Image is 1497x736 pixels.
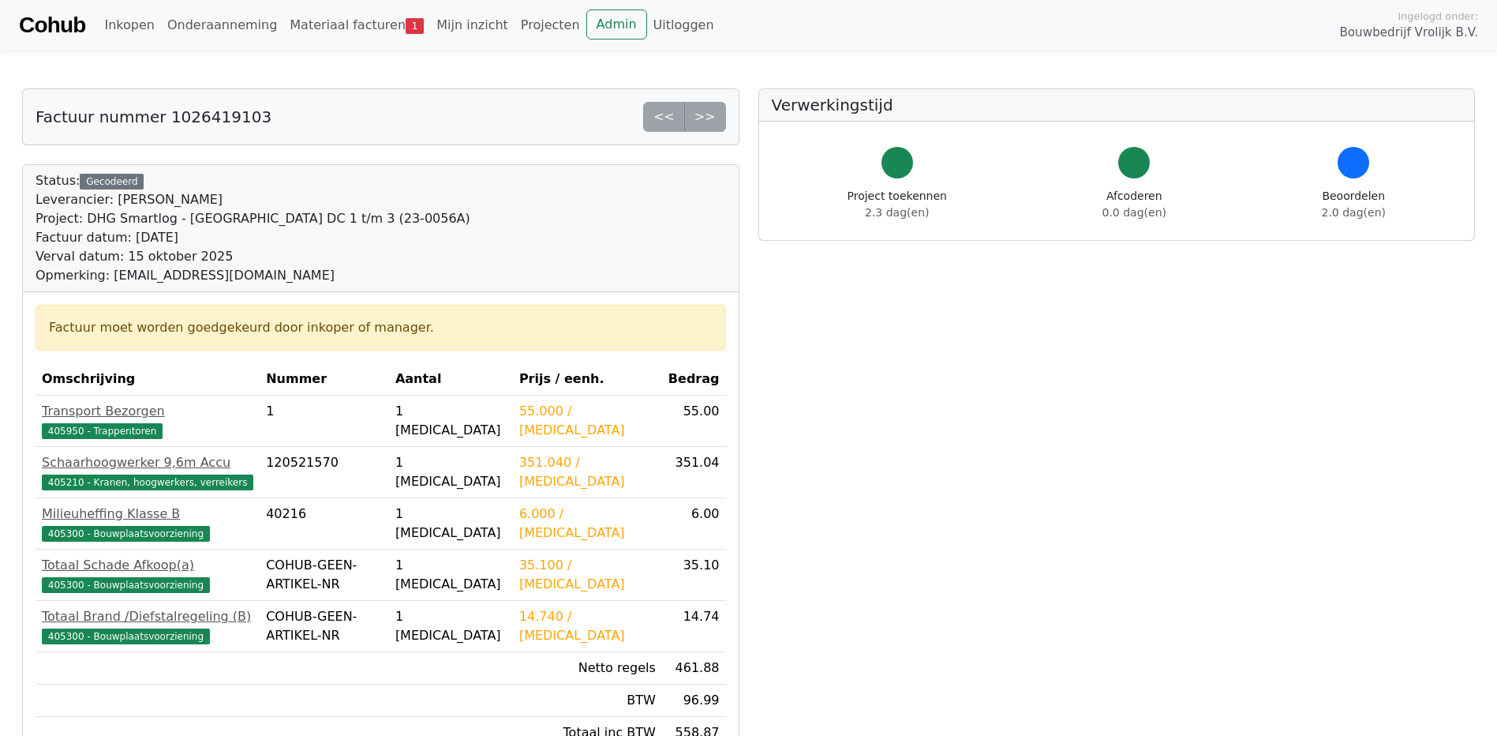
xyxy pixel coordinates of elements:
div: Factuur datum: [DATE] [36,228,470,247]
a: Totaal Schade Afkoop(a)405300 - Bouwplaatsvoorziening [42,556,253,594]
a: Inkopen [98,9,160,41]
a: Uitloggen [647,9,720,41]
div: 1 [MEDICAL_DATA] [395,607,507,645]
div: Status: [36,171,470,285]
div: 55.000 / [MEDICAL_DATA] [519,402,656,440]
span: 405950 - Trappentoren [42,423,163,439]
a: Onderaanneming [161,9,283,41]
td: Netto regels [513,652,662,685]
td: 6.00 [662,498,726,550]
div: 6.000 / [MEDICAL_DATA] [519,505,656,543]
span: 405210 - Kranen, hoogwerkers, verreikers [42,475,253,490]
td: 461.88 [662,652,726,685]
span: 1 [406,18,424,34]
td: 35.10 [662,550,726,601]
div: Gecodeerd [80,174,144,190]
span: Ingelogd onder: [1398,9,1478,24]
div: Totaal Schade Afkoop(a) [42,556,253,575]
a: Mijn inzicht [430,9,515,41]
span: Bouwbedrijf Vrolijk B.V. [1339,24,1478,42]
td: BTW [513,685,662,717]
td: COHUB-GEEN-ARTIKEL-NR [260,601,389,652]
div: 1 [MEDICAL_DATA] [395,556,507,594]
div: Totaal Brand /Diefstalregeling (B) [42,607,253,626]
h5: Verwerkingstijd [772,96,1462,115]
a: Projecten [515,9,586,41]
div: Project toekennen [848,188,947,221]
a: Totaal Brand /Diefstalregeling (B)405300 - Bouwplaatsvoorziening [42,607,253,645]
a: Milieuheffing Klasse B405300 - Bouwplaatsvoorziening [42,505,253,543]
div: Milieuheffing Klasse B [42,505,253,524]
th: Omschrijving [36,363,260,396]
div: 351.040 / [MEDICAL_DATA] [519,453,656,491]
span: 405300 - Bouwplaatsvoorziening [42,577,210,593]
div: 1 [MEDICAL_DATA] [395,402,507,440]
div: 35.100 / [MEDICAL_DATA] [519,556,656,594]
a: Cohub [19,6,85,44]
td: 55.00 [662,396,726,447]
td: COHUB-GEEN-ARTIKEL-NR [260,550,389,601]
td: 1 [260,396,389,447]
a: Materiaal facturen1 [283,9,430,41]
div: Opmerking: [EMAIL_ADDRESS][DOMAIN_NAME] [36,266,470,285]
div: Afcoderen [1102,188,1166,221]
td: 120521570 [260,447,389,498]
div: Verval datum: 15 oktober 2025 [36,247,470,266]
td: 351.04 [662,447,726,498]
span: 405300 - Bouwplaatsvoorziening [42,526,210,542]
th: Prijs / eenh. [513,363,662,396]
th: Bedrag [662,363,726,396]
th: Aantal [389,363,513,396]
span: 0.0 dag(en) [1102,206,1166,219]
span: 405300 - Bouwplaatsvoorziening [42,629,210,644]
div: Factuur moet worden goedgekeurd door inkoper of manager. [49,318,713,337]
div: Project: DHG Smartlog - [GEOGRAPHIC_DATA] DC 1 t/m 3 (23-0056A) [36,209,470,228]
td: 96.99 [662,685,726,717]
td: 40216 [260,498,389,550]
a: Admin [586,9,647,39]
a: Transport Bezorgen405950 - Trappentoren [42,402,253,440]
a: Schaarhoogwerker 9,6m Accu405210 - Kranen, hoogwerkers, verreikers [42,453,253,491]
div: 1 [MEDICAL_DATA] [395,505,507,543]
div: Transport Bezorgen [42,402,253,421]
h5: Factuur nummer 1026419103 [36,107,271,126]
div: Leverancier: [PERSON_NAME] [36,190,470,209]
th: Nummer [260,363,389,396]
td: 14.74 [662,601,726,652]
div: Schaarhoogwerker 9,6m Accu [42,453,253,472]
span: 2.0 dag(en) [1322,206,1386,219]
div: Beoordelen [1322,188,1386,221]
div: 14.740 / [MEDICAL_DATA] [519,607,656,645]
div: 1 [MEDICAL_DATA] [395,453,507,491]
span: 2.3 dag(en) [865,206,929,219]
